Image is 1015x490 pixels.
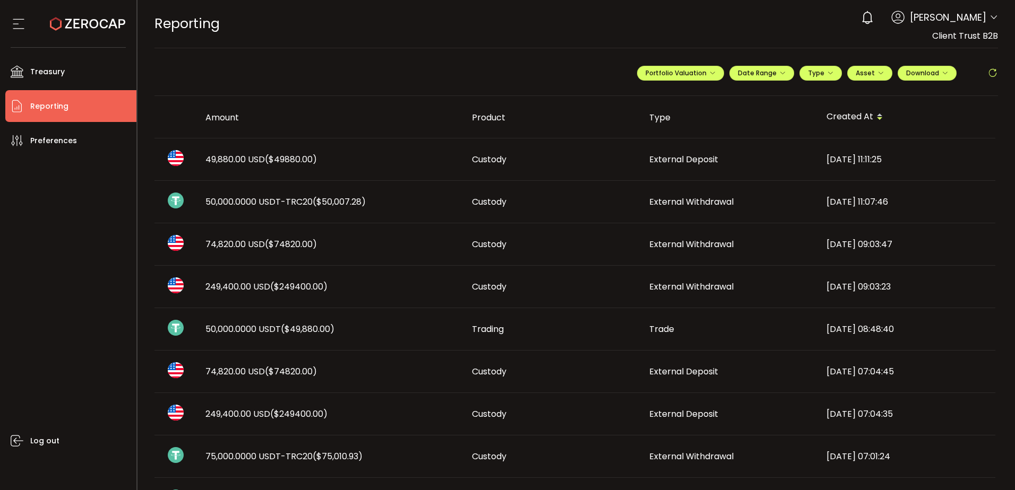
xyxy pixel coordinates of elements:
div: [DATE] 09:03:47 [818,238,995,250]
iframe: Chat Widget [962,439,1015,490]
span: 74,820.00 USD [205,365,317,378]
span: ($249400.00) [270,281,328,293]
span: ($249400.00) [270,408,328,420]
span: ($74820.00) [265,365,317,378]
span: [PERSON_NAME] [910,10,986,24]
span: 74,820.00 USD [205,238,317,250]
div: Product [463,111,641,124]
div: [DATE] 07:01:24 [818,450,995,462]
span: ($75,010.93) [313,450,363,462]
div: [DATE] 08:48:40 [818,323,995,335]
span: Download [906,68,948,77]
span: ($49880.00) [265,153,317,165]
img: usdt_portfolio.svg [168,192,184,208]
span: External Deposit [649,365,718,378]
span: Custody [472,153,506,165]
span: External Withdrawal [649,196,734,208]
span: ($74820.00) [265,238,317,250]
button: Type [799,66,842,81]
div: [DATE] 11:11:25 [818,153,995,165]
img: usd_portfolio.svg [168,405,184,421]
span: External Withdrawal [649,281,734,293]
span: 249,400.00 USD [205,408,328,420]
span: Reporting [154,14,220,33]
span: Asset [856,68,875,77]
div: Amount [197,111,463,124]
span: Preferences [30,133,77,148]
div: Created At [818,108,995,126]
span: 50,000.0000 USDT [205,323,334,335]
span: External Withdrawal [649,450,734,462]
img: usd_portfolio.svg [168,235,184,251]
span: External Withdrawal [649,238,734,250]
span: ($49,880.00) [281,323,334,335]
span: Type [808,68,833,77]
span: Custody [472,196,506,208]
div: [DATE] 07:04:45 [818,365,995,378]
span: 249,400.00 USD [205,281,328,293]
div: [DATE] 11:07:46 [818,196,995,208]
span: Trading [472,323,504,335]
span: 50,000.0000 USDT-TRC20 [205,196,366,208]
span: Custody [472,365,506,378]
span: Reporting [30,99,68,114]
span: Log out [30,433,59,449]
span: External Deposit [649,408,718,420]
span: Custody [472,408,506,420]
img: usdt_portfolio.svg [168,320,184,336]
span: External Deposit [649,153,718,165]
img: usd_portfolio.svg [168,277,184,293]
button: Asset [847,66,892,81]
span: Custody [472,450,506,462]
span: Treasury [30,64,65,80]
button: Download [898,66,957,81]
span: Custody [472,281,506,293]
div: [DATE] 07:04:35 [818,408,995,420]
span: 75,000.0000 USDT-TRC20 [205,450,363,462]
div: [DATE] 09:03:23 [818,281,995,293]
button: Portfolio Valuation [637,66,724,81]
span: 49,880.00 USD [205,153,317,165]
img: usd_portfolio.svg [168,150,184,166]
img: usdt_portfolio.svg [168,447,184,463]
span: Custody [472,238,506,250]
span: Portfolio Valuation [646,68,716,77]
div: Type [641,111,818,124]
span: ($50,007.28) [313,196,366,208]
img: usd_portfolio.svg [168,362,184,378]
span: Trade [649,323,674,335]
button: Date Range [729,66,794,81]
span: Date Range [738,68,786,77]
span: Client Trust B2B [932,30,998,42]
